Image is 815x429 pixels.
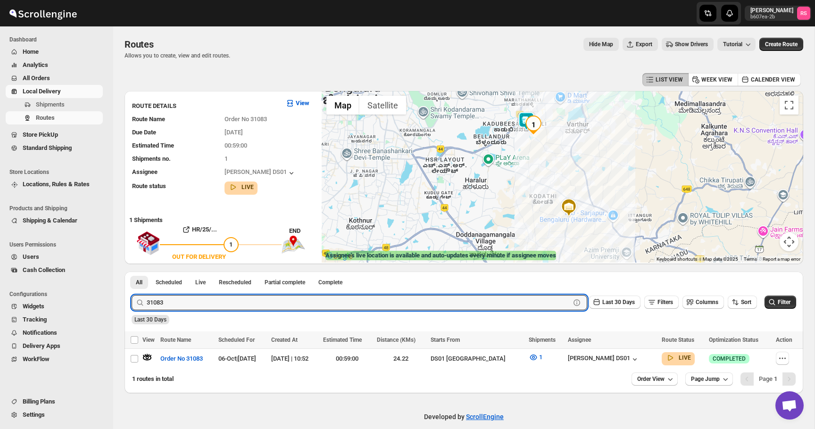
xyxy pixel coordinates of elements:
a: Report a map error [763,256,800,262]
button: LIVE [228,182,254,192]
button: All Orders [6,72,103,85]
span: Store PickUp [23,131,58,138]
span: Route Status [662,337,694,343]
div: DS01 [GEOGRAPHIC_DATA] [431,354,523,363]
span: Estimated Time [323,337,362,343]
button: Order View [632,372,678,386]
button: View [280,96,315,111]
button: Home [6,45,103,58]
button: Show satellite imagery [359,96,406,115]
span: Partial complete [265,279,305,286]
span: WorkFlow [23,355,50,363]
b: 1 Shipments [125,212,163,223]
span: Notifications [23,329,57,336]
span: Last 30 Days [602,299,635,305]
button: Notifications [6,326,103,339]
span: Scheduled [156,279,182,286]
button: Page Jump [685,372,733,386]
span: Order View [637,375,665,383]
span: COMPLETED [713,355,746,363]
button: Settings [6,408,103,421]
button: 1 [523,350,548,365]
span: 06-Oct | [DATE] [218,355,256,362]
span: Estimated Time [132,142,174,149]
button: User menu [745,6,811,21]
span: Users Permissions [9,241,107,248]
div: OUT FOR DELIVERY [172,252,226,262]
label: Assignee's live location is available and auto-updates every minute if assignee moves [325,251,556,260]
span: Billing Plans [23,398,55,405]
span: Rescheduled [219,279,251,286]
span: Cash Collection [23,266,65,273]
span: [DATE] [225,129,243,136]
b: 1 [774,375,777,382]
span: Optimization Status [709,337,758,343]
text: RS [800,10,807,16]
p: [PERSON_NAME] [750,7,793,14]
button: LIVE [665,353,691,363]
span: Map data ©2025 [703,256,738,262]
img: shop.svg [136,225,160,262]
img: Google [324,250,355,263]
button: Cash Collection [6,264,103,277]
button: Filters [644,296,679,309]
span: Route status [132,182,166,190]
button: Toggle fullscreen view [780,96,798,115]
b: HR/25/... [192,226,217,233]
div: [DATE] | 10:52 [271,354,317,363]
span: Local Delivery [23,88,61,95]
button: Keyboard shortcuts [657,256,697,263]
span: Columns [696,299,718,305]
p: Allows you to create, view and edit routes. [125,52,230,59]
span: Filters [657,299,673,305]
span: Create Route [765,41,798,48]
span: Starts From [431,337,460,343]
span: View [142,337,155,343]
span: Locations, Rules & Rates [23,181,90,188]
button: Tracking [6,313,103,326]
span: Scheduled For [218,337,255,343]
span: Show Drivers [675,41,708,48]
button: Map action label [583,38,619,51]
nav: Pagination [740,372,796,386]
button: Users [6,250,103,264]
button: Export [623,38,658,51]
span: 1 routes in total [132,375,174,382]
span: Sort [741,299,751,305]
span: Home [23,48,39,55]
button: [PERSON_NAME] DS01 [225,168,296,178]
span: Hide Map [589,41,613,48]
b: LIVE [679,355,691,361]
span: Export [636,41,652,48]
b: View [296,99,309,107]
div: Open chat [775,391,804,420]
button: Show street map [326,96,359,115]
input: Press enter after typing | Search Eg. Order No 31083 [147,295,570,310]
button: Billing Plans [6,395,103,408]
span: Assignee [132,168,158,175]
span: Store Locations [9,168,107,176]
span: Users [23,253,39,260]
button: [PERSON_NAME] DS01 [568,355,640,364]
button: Shipping & Calendar [6,214,103,227]
span: Order No 31083 [225,115,267,123]
button: Locations, Rules & Rates [6,178,103,191]
button: Map camera controls [780,232,798,251]
span: Settings [23,411,45,418]
button: Analytics [6,58,103,72]
span: Order No 31083 [160,354,203,363]
a: Terms (opens in new tab) [744,256,757,262]
span: Distance (KMs) [377,337,416,343]
a: Open this area in Google Maps (opens a new window) [324,250,355,263]
span: Configurations [9,290,107,298]
button: Sort [728,296,757,309]
span: Created At [271,337,298,343]
span: Route Name [132,115,165,123]
span: Action [776,337,792,343]
span: 00:59:00 [225,142,247,149]
span: 1 [225,155,228,162]
div: 1 [524,115,543,134]
a: ScrollEngine [466,413,504,421]
span: Routes [125,39,154,50]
